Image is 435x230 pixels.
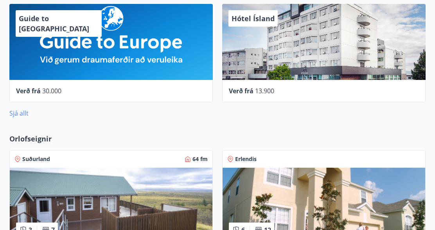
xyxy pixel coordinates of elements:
[9,134,52,144] span: Orlofseignir
[42,87,61,95] span: 30.000
[19,14,89,33] span: Guide to [GEOGRAPHIC_DATA]
[235,155,257,163] span: Erlendis
[9,109,29,118] a: Sjá allt
[255,87,274,95] span: 13.900
[192,155,208,163] span: 64 fm
[232,14,275,23] span: Hótel Ísland
[229,87,253,95] span: Verð frá
[22,155,50,163] span: Suðurland
[16,87,41,95] span: Verð frá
